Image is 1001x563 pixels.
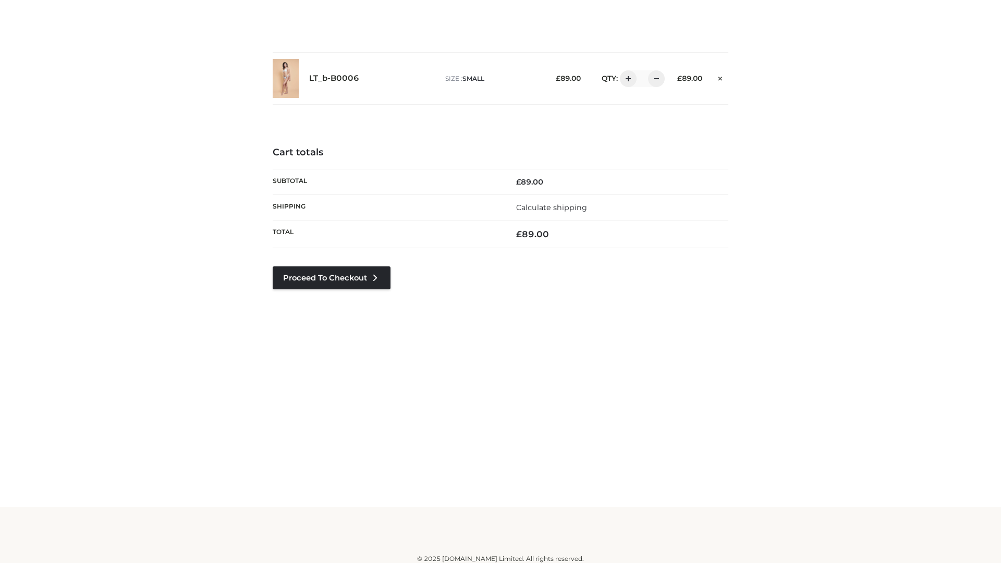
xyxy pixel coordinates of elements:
span: £ [516,177,521,187]
a: Proceed to Checkout [273,266,390,289]
bdi: 89.00 [556,74,581,82]
a: LT_b-B0006 [309,74,359,83]
span: £ [516,229,522,239]
p: size : [445,74,540,83]
th: Shipping [273,194,500,220]
a: Remove this item [713,70,728,84]
bdi: 89.00 [677,74,702,82]
th: Subtotal [273,169,500,194]
span: £ [677,74,682,82]
th: Total [273,221,500,248]
bdi: 89.00 [516,229,549,239]
span: £ [556,74,560,82]
bdi: 89.00 [516,177,543,187]
div: QTY: [591,70,661,87]
span: SMALL [462,75,484,82]
a: Calculate shipping [516,203,587,212]
h4: Cart totals [273,147,728,158]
